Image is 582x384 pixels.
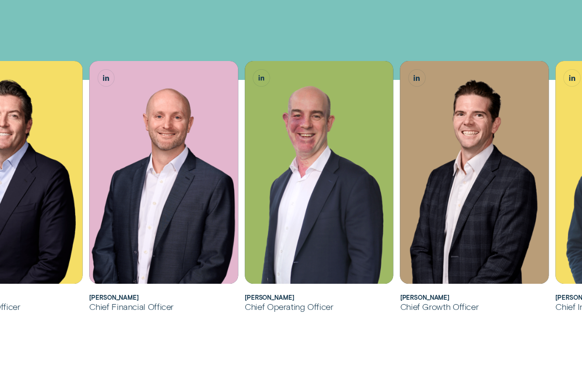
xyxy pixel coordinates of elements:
[245,294,393,301] h2: Sam Harding
[400,61,549,284] div: James Goodwin, Chief Growth Officer
[89,61,238,284] img: Matthew Lewis
[409,70,425,86] a: James Goodwin, Chief Growth Officer LinkedIn button
[400,301,549,312] div: Chief Growth Officer
[245,301,393,312] div: Chief Operating Officer
[245,61,393,284] img: Sam Harding
[89,294,238,301] h2: Matthew Lewis
[89,301,238,312] div: Chief Financial Officer
[98,70,114,86] a: Matthew Lewis, Chief Financial Officer LinkedIn button
[564,70,581,86] a: Álvaro Carpio Colón, Chief Innovation Officer LinkedIn button
[253,70,270,86] a: Sam Harding, Chief Operating Officer LinkedIn button
[89,61,238,284] div: Matthew Lewis, Chief Financial Officer
[400,61,549,284] img: James Goodwin
[400,294,549,301] h2: James Goodwin
[245,61,393,284] div: Sam Harding, Chief Operating Officer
